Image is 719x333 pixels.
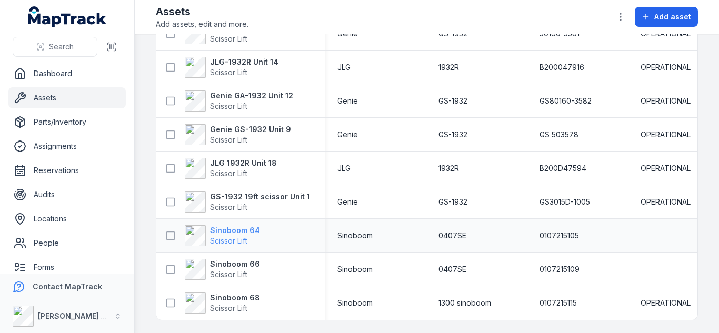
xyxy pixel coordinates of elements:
[8,112,126,133] a: Parts/Inventory
[337,197,358,207] span: Genie
[438,96,467,106] span: GS-1932
[337,264,373,275] span: Sinoboom
[540,129,578,140] span: GS 503578
[185,158,277,179] a: JLG 1932R Unit 18Scissor Lift
[210,34,247,43] span: Scissor Lift
[337,163,351,174] span: JLG
[635,7,698,27] button: Add asset
[641,129,691,140] span: OPERATIONAL
[33,282,102,291] strong: Contact MapTrack
[438,163,459,174] span: 1932R
[185,259,260,280] a: Sinoboom 66Scissor Lift
[210,304,247,312] span: Scissor Lift
[28,6,107,27] a: MapTrack
[540,230,579,241] span: 0107215105
[438,230,466,241] span: 0407SE
[337,96,358,106] span: Genie
[210,236,247,245] span: Scissor Lift
[654,12,691,22] span: Add asset
[8,233,126,254] a: People
[540,298,577,308] span: 0107215115
[8,257,126,278] a: Forms
[641,197,691,207] span: OPERATIONAL
[185,124,291,145] a: Genie GS-1932 Unit 9Scissor Lift
[641,163,691,174] span: OPERATIONAL
[438,129,467,140] span: GS-1932
[210,270,247,279] span: Scissor Lift
[337,230,373,241] span: Sinoboom
[185,90,293,112] a: Genie GA-1932 Unit 12Scissor Lift
[540,264,580,275] span: 0107215109
[8,87,126,108] a: Assets
[156,4,248,19] h2: Assets
[8,136,126,157] a: Assignments
[210,57,278,67] strong: JLG-1932R Unit 14
[438,298,491,308] span: 1300 sinoboom
[337,129,358,140] span: Genie
[438,264,466,275] span: 0407SE
[210,102,247,110] span: Scissor Lift
[540,96,592,106] span: GS80160-3582
[210,292,260,303] strong: Sinoboom 68
[8,63,126,84] a: Dashboard
[156,19,248,29] span: Add assets, edit and more.
[185,292,260,314] a: Sinoboom 68Scissor Lift
[210,191,310,202] strong: GS-1932 19ft scissor Unit 1
[210,135,247,144] span: Scissor Lift
[641,62,691,73] span: OPERATIONAL
[38,311,111,320] strong: [PERSON_NAME] Air
[210,90,293,101] strong: Genie GA-1932 Unit 12
[210,158,277,168] strong: JLG 1932R Unit 18
[337,62,351,73] span: JLG
[438,62,459,73] span: 1932R
[210,259,260,269] strong: Sinoboom 66
[8,184,126,205] a: Audits
[8,160,126,181] a: Reservations
[641,96,691,106] span: OPERATIONAL
[337,298,373,308] span: Sinoboom
[185,57,278,78] a: JLG-1932R Unit 14Scissor Lift
[641,298,691,308] span: OPERATIONAL
[8,208,126,229] a: Locations
[210,203,247,211] span: Scissor Lift
[438,197,467,207] span: GS-1932
[210,68,247,77] span: Scissor Lift
[13,37,97,57] button: Search
[210,225,260,236] strong: Sinoboom 64
[185,225,260,246] a: Sinoboom 64Scissor Lift
[49,42,74,52] span: Search
[210,169,247,178] span: Scissor Lift
[210,124,291,135] strong: Genie GS-1932 Unit 9
[540,62,584,73] span: B200047916
[540,163,586,174] span: B200D47594
[185,191,310,213] a: GS-1932 19ft scissor Unit 1Scissor Lift
[540,197,590,207] span: GS3015D-1005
